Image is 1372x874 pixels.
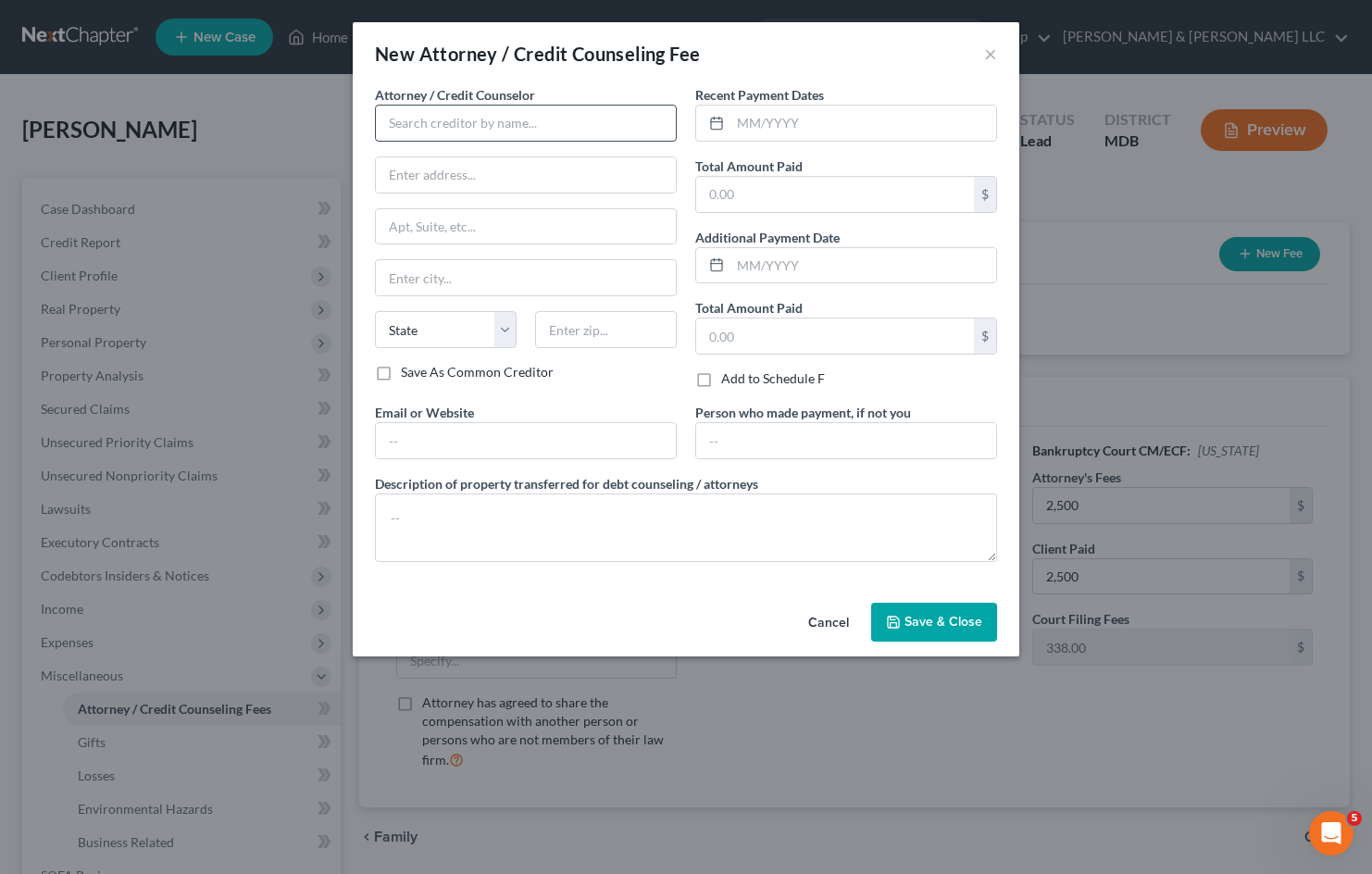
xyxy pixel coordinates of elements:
[695,85,824,105] label: Recent Payment Dates
[695,228,840,247] label: Additional Payment Date
[696,177,974,212] input: 0.00
[871,603,997,642] button: Save & Close
[376,157,676,193] input: Enter address...
[1309,811,1353,855] iframe: Intercom live chat
[730,106,996,141] input: MM/YYYY
[375,403,474,422] label: Email or Website
[1347,811,1362,826] span: 5
[375,87,535,103] span: Attorney / Credit Counselor
[535,311,677,348] input: Enter zip...
[376,209,676,244] input: Apt, Suite, etc...
[375,474,758,493] label: Description of property transferred for debt counseling / attorneys
[721,369,825,388] label: Add to Schedule F
[696,318,974,354] input: 0.00
[696,423,996,458] input: --
[401,363,554,381] label: Save As Common Creditor
[375,43,415,65] span: New
[695,156,803,176] label: Total Amount Paid
[730,248,996,283] input: MM/YYYY
[984,43,997,65] button: ×
[974,177,996,212] div: $
[974,318,996,354] div: $
[419,43,701,65] span: Attorney / Credit Counseling Fee
[793,605,864,642] button: Cancel
[376,423,676,458] input: --
[904,614,982,630] span: Save & Close
[695,298,803,318] label: Total Amount Paid
[375,105,677,142] input: Search creditor by name...
[695,403,911,422] label: Person who made payment, if not you
[376,260,676,295] input: Enter city...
